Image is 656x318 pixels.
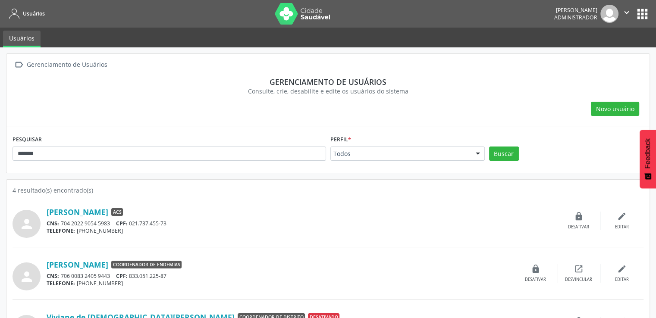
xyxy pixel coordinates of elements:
[617,264,627,274] i: edit
[617,212,627,221] i: edit
[13,59,109,71] a:  Gerenciamento de Usuários
[47,272,514,280] div: 706 0083 2405 9443 833.051.225-87
[23,10,45,17] span: Usuários
[111,208,123,216] span: ACS
[25,59,109,71] div: Gerenciamento de Usuários
[596,104,634,113] span: Novo usuário
[591,102,639,116] button: Novo usuário
[622,8,631,17] i: 
[116,220,128,227] span: CPF:
[615,277,629,283] div: Editar
[13,59,25,71] i: 
[19,269,35,284] i: person
[574,212,584,221] i: lock
[565,277,592,283] div: Desvincular
[618,5,635,23] button: 
[333,150,467,158] span: Todos
[47,227,557,234] div: [PHONE_NUMBER]
[574,264,584,274] i: open_in_new
[47,220,59,227] span: CNS:
[13,186,643,195] div: 4 resultado(s) encontrado(s)
[554,6,597,14] div: [PERSON_NAME]
[6,6,45,21] a: Usuários
[600,5,618,23] img: img
[47,272,59,280] span: CNS:
[330,133,351,147] label: Perfil
[615,224,629,230] div: Editar
[13,133,42,147] label: PESQUISAR
[47,207,108,217] a: [PERSON_NAME]
[47,260,108,269] a: [PERSON_NAME]
[47,280,75,287] span: TELEFONE:
[3,31,41,47] a: Usuários
[19,77,637,87] div: Gerenciamento de usuários
[111,261,182,268] span: Coordenador de Endemias
[19,87,637,96] div: Consulte, crie, desabilite e edite os usuários do sistema
[568,224,589,230] div: Desativar
[531,264,540,274] i: lock
[489,147,519,161] button: Buscar
[640,130,656,188] button: Feedback - Mostrar pesquisa
[116,272,128,280] span: CPF:
[47,220,557,227] div: 704 2022 9054 5983 021.737.455-73
[525,277,546,283] div: Desativar
[19,216,35,232] i: person
[644,138,652,168] span: Feedback
[635,6,650,22] button: apps
[554,14,597,21] span: Administrador
[47,280,514,287] div: [PHONE_NUMBER]
[47,227,75,234] span: TELEFONE:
